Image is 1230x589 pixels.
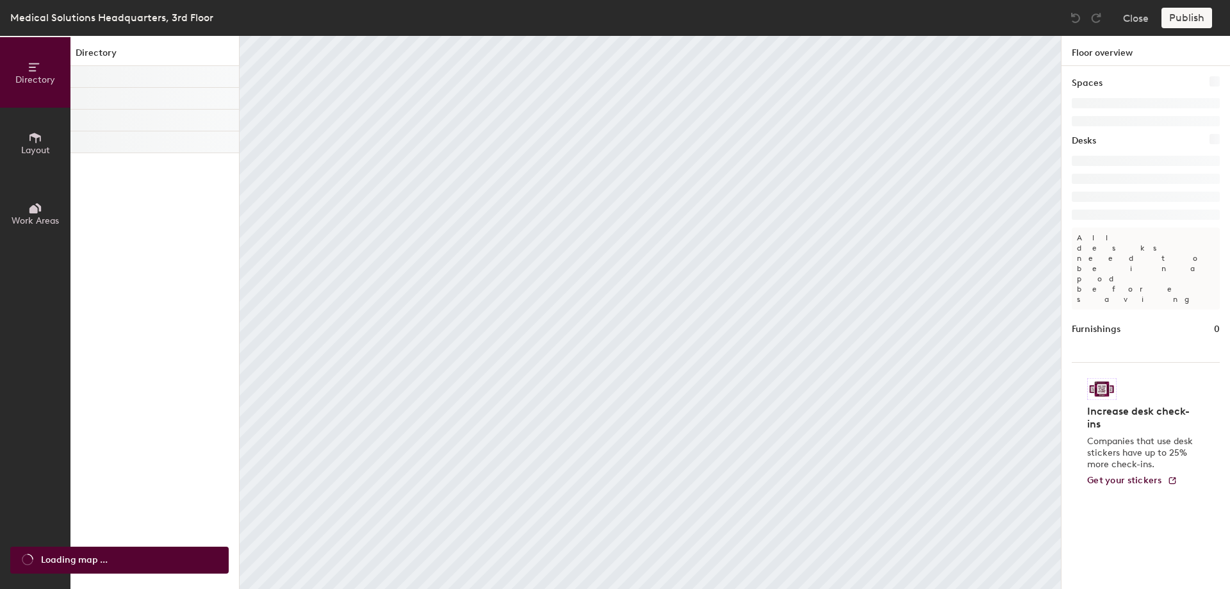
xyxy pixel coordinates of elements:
[1087,378,1117,400] img: Sticker logo
[240,36,1061,589] canvas: Map
[1069,12,1082,24] img: Undo
[1072,228,1220,310] p: All desks need to be in a pod before saving
[1090,12,1103,24] img: Redo
[1087,476,1177,486] a: Get your stickers
[15,74,55,85] span: Directory
[1087,436,1197,470] p: Companies that use desk stickers have up to 25% more check-ins.
[41,553,108,567] span: Loading map ...
[1072,76,1103,90] h1: Spaces
[1087,475,1162,486] span: Get your stickers
[21,145,50,156] span: Layout
[70,46,239,66] h1: Directory
[1072,322,1120,336] h1: Furnishings
[10,10,213,26] div: Medical Solutions Headquarters, 3rd Floor
[1123,8,1149,28] button: Close
[12,215,59,226] span: Work Areas
[1072,134,1096,148] h1: Desks
[1087,405,1197,431] h4: Increase desk check-ins
[1062,36,1230,66] h1: Floor overview
[1214,322,1220,336] h1: 0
